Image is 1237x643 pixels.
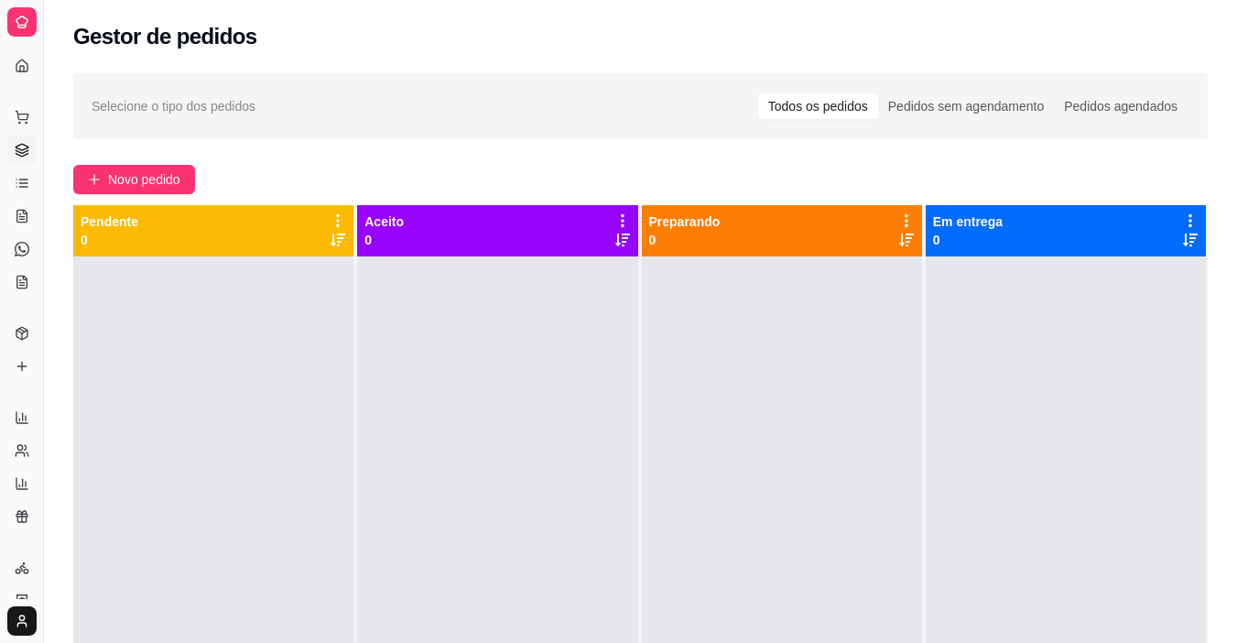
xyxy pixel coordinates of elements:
[878,93,1054,119] div: Pedidos sem agendamento
[88,173,101,186] span: plus
[108,169,180,190] span: Novo pedido
[758,93,878,119] div: Todos os pedidos
[1054,93,1188,119] div: Pedidos agendados
[933,213,1003,231] p: Em entrega
[933,231,1003,249] p: 0
[92,96,255,116] span: Selecione o tipo dos pedidos
[73,165,195,194] button: Novo pedido
[73,22,257,51] h2: Gestor de pedidos
[81,231,138,249] p: 0
[364,213,404,231] p: Aceito
[649,213,721,231] p: Preparando
[81,213,138,231] p: Pendente
[649,231,721,249] p: 0
[364,231,404,249] p: 0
